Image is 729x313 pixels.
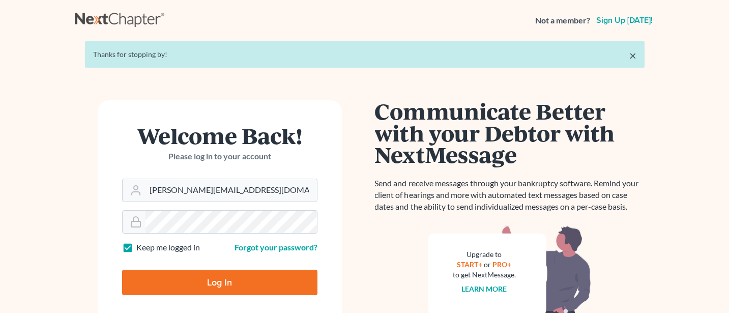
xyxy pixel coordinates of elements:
h1: Welcome Back! [122,125,317,147]
div: to get NextMessage. [453,270,516,280]
a: × [629,49,636,62]
a: PRO+ [492,260,511,269]
a: START+ [457,260,482,269]
span: or [484,260,491,269]
strong: Not a member? [535,15,590,26]
div: Upgrade to [453,249,516,260]
p: Please log in to your account [122,151,317,162]
label: Keep me logged in [136,242,200,253]
a: Learn more [461,284,507,293]
input: Email Address [145,179,317,202]
div: Thanks for stopping by! [93,49,636,60]
a: Forgot your password? [235,242,317,252]
p: Send and receive messages through your bankruptcy software. Remind your client of hearings and mo... [375,178,645,213]
a: Sign up [DATE]! [594,16,655,24]
input: Log In [122,270,317,295]
h1: Communicate Better with your Debtor with NextMessage [375,100,645,165]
